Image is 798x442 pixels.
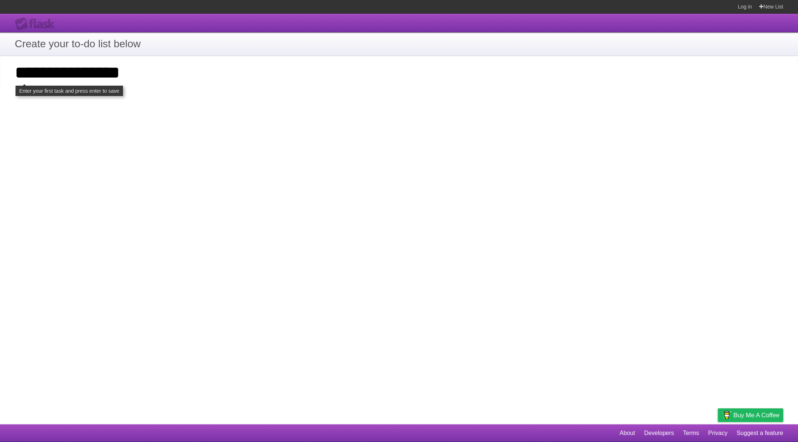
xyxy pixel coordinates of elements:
a: Terms [683,426,699,440]
a: About [620,426,635,440]
img: Buy me a coffee [722,409,731,421]
a: Developers [644,426,674,440]
a: Suggest a feature [737,426,783,440]
h1: Create your to-do list below [15,36,783,52]
a: Buy me a coffee [718,408,783,422]
a: Privacy [708,426,727,440]
div: Flask [15,17,59,31]
span: Buy me a coffee [733,409,780,422]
